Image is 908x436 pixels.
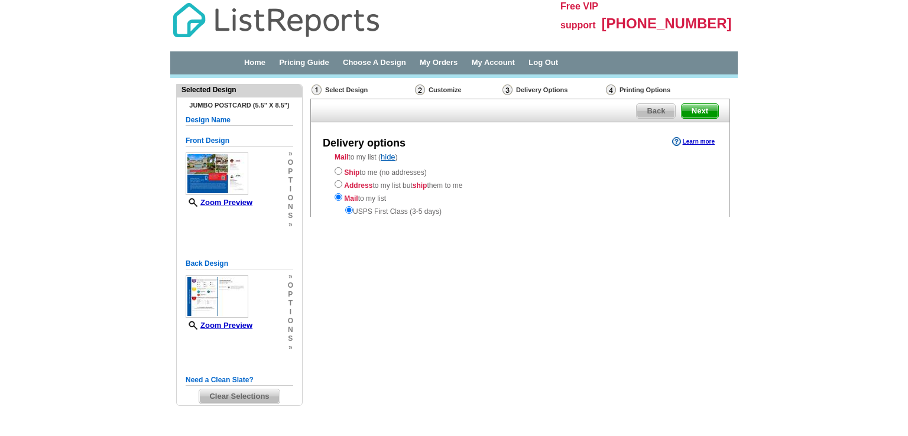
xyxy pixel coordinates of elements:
span: Free VIP support [560,1,598,30]
span: i [288,185,293,194]
div: Select Design [310,84,414,99]
strong: Mail [344,194,358,203]
span: n [288,203,293,212]
span: Back [637,104,675,118]
img: Printing Options & Summary [606,84,616,95]
span: s [288,212,293,220]
div: Selected Design [177,84,302,95]
div: Delivery options [323,136,406,151]
img: small-thumb.jpg [186,275,248,318]
img: small-thumb.jpg [186,152,248,195]
div: to my list ( ) [311,152,729,217]
a: Choose A Design [343,58,406,67]
h4: Jumbo Postcard (5.5" x 8.5") [186,102,293,109]
span: » [288,149,293,158]
span: i [288,308,293,317]
img: Delivery Options [502,84,513,95]
a: Log Out [528,58,558,67]
span: Next [682,104,718,118]
span: o [288,194,293,203]
h5: Need a Clean Slate? [186,375,293,386]
span: » [288,272,293,281]
span: t [288,299,293,308]
span: Clear Selections [199,389,279,404]
a: My Orders [420,58,458,67]
img: Select Design [312,84,322,95]
div: Customize [414,84,501,96]
strong: Address [344,181,372,190]
a: Zoom Preview [186,198,252,207]
span: » [288,220,293,229]
div: Delivery Options [501,84,605,99]
span: » [288,343,293,352]
a: Zoom Preview [186,321,252,330]
a: Back [636,103,676,119]
span: p [288,290,293,299]
span: o [288,281,293,290]
strong: Mail [335,153,348,161]
a: hide [381,152,395,161]
img: Customize [415,84,425,95]
h5: Back Design [186,258,293,269]
strong: Ship [344,168,359,177]
span: s [288,334,293,343]
span: [PHONE_NUMBER] [602,15,732,31]
span: n [288,326,293,334]
div: Printing Options [605,84,710,96]
span: o [288,317,293,326]
div: to me (no addresses) to my list but them to me to my list [335,165,706,217]
div: USPS First Class (3-5 days) [335,204,706,217]
span: o [288,158,293,167]
a: My Account [472,58,515,67]
span: t [288,176,293,185]
strong: ship [413,181,427,190]
a: Pricing Guide [279,58,329,67]
a: Home [244,58,265,67]
h5: Design Name [186,115,293,126]
span: p [288,167,293,176]
h5: Front Design [186,135,293,147]
a: Learn more [672,137,715,147]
